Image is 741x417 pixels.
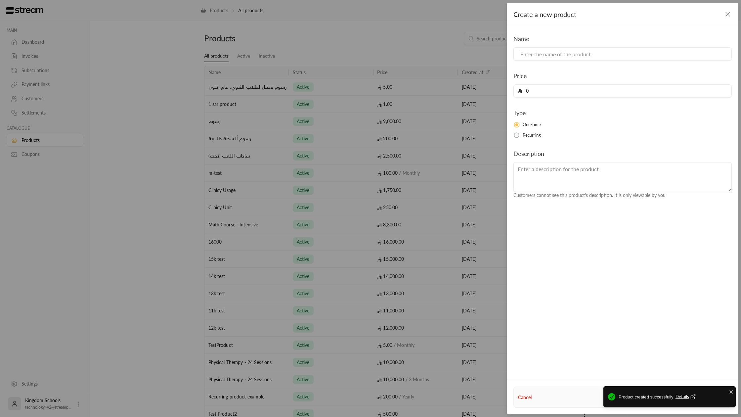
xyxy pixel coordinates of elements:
[513,47,732,61] input: Enter the name of the product
[619,394,731,401] span: Product created successfully
[522,85,727,97] input: Enter the price for the product
[513,71,527,80] label: Price
[513,149,544,158] label: Description
[518,394,532,401] button: Cancel
[729,388,734,395] button: close
[513,10,576,18] span: Create a new product
[523,132,541,139] span: Recurring
[513,34,529,43] label: Name
[513,108,526,117] label: Type
[523,121,541,128] span: One-time
[676,394,697,400] button: Details
[513,192,666,198] span: Customers cannot see this product's description. It is only viewable by you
